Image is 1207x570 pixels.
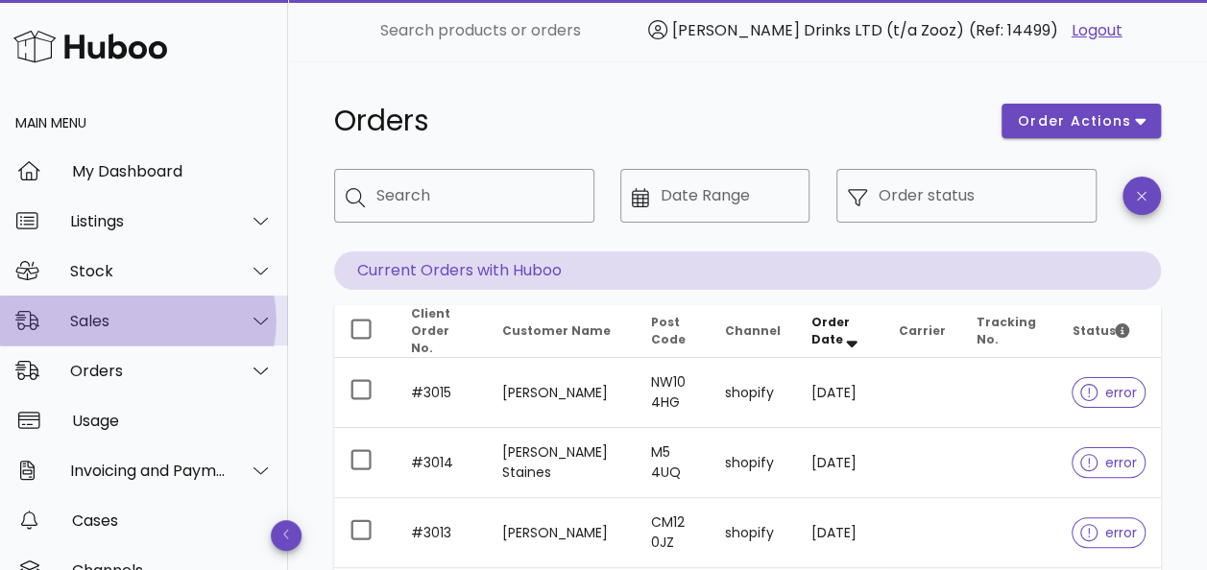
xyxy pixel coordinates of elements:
[636,305,711,358] th: Post Code
[1080,526,1137,539] span: error
[334,251,1161,290] p: Current Orders with Huboo
[796,358,882,428] td: [DATE]
[13,26,167,67] img: Huboo Logo
[976,314,1035,347] span: Tracking No.
[1017,111,1132,131] span: order actions
[396,358,487,428] td: #3015
[70,362,227,380] div: Orders
[710,428,796,498] td: shopify
[1002,104,1161,138] button: order actions
[969,19,1058,41] span: (Ref: 14499)
[396,498,487,568] td: #3013
[710,498,796,568] td: shopify
[898,322,945,339] span: Carrier
[1072,19,1123,42] a: Logout
[396,305,487,358] th: Client Order No.
[502,322,611,339] span: Customer Name
[636,428,711,498] td: M5 4UQ
[960,305,1056,358] th: Tracking No.
[796,498,882,568] td: [DATE]
[70,312,227,330] div: Sales
[796,428,882,498] td: [DATE]
[487,358,636,428] td: [PERSON_NAME]
[651,314,686,347] span: Post Code
[70,462,227,480] div: Invoicing and Payments
[70,262,227,280] div: Stock
[72,412,273,430] div: Usage
[710,358,796,428] td: shopify
[70,212,227,230] div: Listings
[1072,322,1129,339] span: Status
[396,428,487,498] td: #3014
[882,305,960,358] th: Carrier
[487,428,636,498] td: [PERSON_NAME] Staines
[636,498,711,568] td: CM12 0JZ
[710,305,796,358] th: Channel
[334,104,978,138] h1: Orders
[796,305,882,358] th: Order Date: Sorted descending. Activate to remove sorting.
[487,305,636,358] th: Customer Name
[72,162,273,180] div: My Dashboard
[811,314,850,347] span: Order Date
[411,305,450,356] span: Client Order No.
[1080,456,1137,469] span: error
[487,498,636,568] td: [PERSON_NAME]
[1080,386,1137,399] span: error
[72,511,273,530] div: Cases
[672,19,964,41] span: [PERSON_NAME] Drinks LTD (t/a Zooz)
[725,322,781,339] span: Channel
[636,358,711,428] td: NW10 4HG
[1056,305,1161,358] th: Status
